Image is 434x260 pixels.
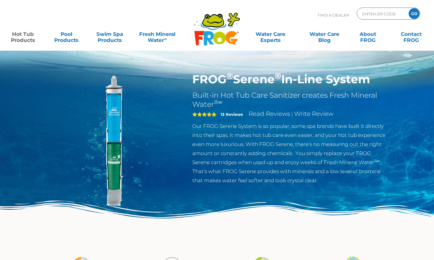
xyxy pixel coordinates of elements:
[291,111,293,117] span: |
[45,72,183,211] img: serene-inline.png
[362,9,402,18] input: Zip Code Form
[374,159,380,163] sup: ®∞
[164,36,167,41] sup: ∞
[243,28,298,40] a: Water CareExperts
[192,72,389,86] h1: FROG Serene In-Line System
[307,28,341,40] a: Water CareBlog
[394,28,428,40] a: ContactFROG
[192,91,389,109] h2: Built-in Hot Tub Care Sanitizer creates Fresh Mineral Water
[136,28,178,40] a: Fresh MineralWater∞
[351,28,385,40] a: AboutFROG
[318,8,349,23] p: Find A Dealer
[192,112,216,117] span: 5
[409,8,420,19] input: GO
[93,28,127,40] a: Swim SpaProducts
[226,71,233,81] sup: ®
[49,28,83,40] a: PoolProducts
[214,99,222,106] sup: ®∞
[6,28,40,40] a: Hot TubProducts
[275,71,281,81] sup: ®
[221,112,243,117] strong: 13 Reviews
[192,122,389,185] p: Our FROG Serene System is so popular, some spa brands have built it directly into their spas. It ...
[249,110,290,117] a: Read Reviews
[294,110,333,117] a: Write Review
